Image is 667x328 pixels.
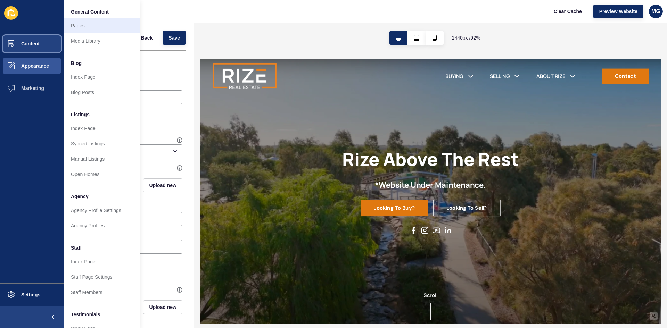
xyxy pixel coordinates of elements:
[253,153,326,171] a: Looking To Sell?
[64,203,140,218] a: Agency Profile Settings
[64,285,140,300] a: Staff Members
[266,15,286,23] a: BUYING
[149,304,176,311] span: Upload new
[168,34,180,41] span: Save
[71,111,90,118] span: Listings
[71,311,100,318] span: Testimonials
[599,8,637,15] span: Preview Website
[554,8,582,15] span: Clear Cache
[71,60,82,67] span: Blog
[64,69,140,85] a: Index Page
[593,5,643,18] button: Preview Website
[64,121,140,136] a: Index Page
[14,3,83,35] img: Company logo
[154,97,346,120] h1: Rize Above The Rest
[71,8,109,15] span: General Content
[314,15,336,23] a: SELLING
[64,254,140,269] a: Index Page
[548,5,588,18] button: Clear Cache
[64,33,140,49] a: Media Library
[163,31,186,45] button: Save
[64,218,140,233] a: Agency Profiles
[143,300,182,314] button: Upload new
[452,34,480,41] span: 1440 px / 92 %
[64,151,140,167] a: Manual Listings
[71,193,89,200] span: Agency
[130,31,159,45] button: <Back
[149,182,176,189] span: Upload new
[651,8,660,15] span: MG
[436,11,486,27] a: Contact
[64,136,140,151] a: Synced Listings
[364,15,396,23] a: ABOUT RIZE
[141,34,153,41] span: Back
[64,269,140,285] a: Staff Page Settings
[64,85,140,100] a: Blog Posts
[174,153,247,171] a: Looking To Buy?
[64,167,140,182] a: Open Homes
[190,132,310,142] h2: *Website Under Maintenance.
[64,18,140,33] a: Pages
[143,178,182,192] button: Upload new
[3,251,497,282] div: Scroll
[71,244,82,251] span: Staff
